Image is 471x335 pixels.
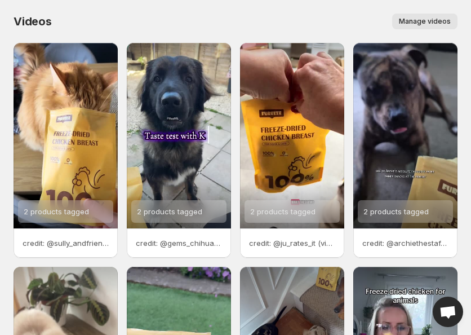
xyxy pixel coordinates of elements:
p: credit: @sully_andfriends (via TikTok) [23,237,109,249]
span: 2 products tagged [250,207,316,216]
span: 2 products tagged [363,207,429,216]
span: 2 products tagged [24,207,89,216]
span: Manage videos [399,17,451,26]
span: 2 products tagged [137,207,202,216]
span: Videos [14,15,52,28]
p: credit: @ju_rates_it (via TikTok) [249,237,335,249]
a: Open chat [433,297,463,327]
p: credit: @gems_chihuahuas (via TikTok) [136,237,222,249]
p: credit: @archiethestaffycross (via TikTok) [362,237,448,249]
button: Manage videos [392,14,457,29]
